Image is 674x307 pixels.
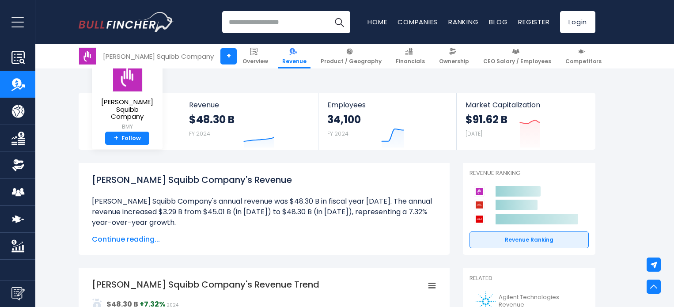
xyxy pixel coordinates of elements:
[92,196,436,228] li: [PERSON_NAME] Squibb Company's annual revenue was $48.30 B in fiscal year [DATE]. The annual reve...
[466,113,507,126] strong: $91.62 B
[470,170,589,177] p: Revenue Ranking
[321,58,382,65] span: Product / Geography
[189,101,310,109] span: Revenue
[398,17,438,27] a: Companies
[457,93,594,150] a: Market Capitalization $91.62 B [DATE]
[327,113,361,126] strong: 34,100
[99,99,155,121] span: [PERSON_NAME] Squibb Company
[466,130,482,137] small: [DATE]
[489,17,507,27] a: Blog
[239,44,272,68] a: Overview
[435,44,473,68] a: Ownership
[99,123,155,131] small: BMY
[518,17,549,27] a: Register
[278,44,310,68] a: Revenue
[103,51,214,61] div: [PERSON_NAME] Squibb Company
[483,58,551,65] span: CEO Salary / Employees
[565,58,602,65] span: Competitors
[474,186,485,197] img: Bristol-Myers Squibb Company competitors logo
[92,173,436,186] h1: [PERSON_NAME] Squibb Company's Revenue
[474,200,485,210] img: Eli Lilly and Company competitors logo
[189,130,210,137] small: FY 2024
[79,12,174,32] a: Go to homepage
[189,113,235,126] strong: $48.30 B
[92,234,436,245] span: Continue reading...
[448,17,478,27] a: Ranking
[318,93,456,150] a: Employees 34,100 FY 2024
[439,58,469,65] span: Ownership
[79,12,174,32] img: Bullfincher logo
[112,62,143,92] img: BMY logo
[98,62,156,132] a: [PERSON_NAME] Squibb Company BMY
[474,214,485,224] img: Johnson & Johnson competitors logo
[317,44,386,68] a: Product / Geography
[466,101,586,109] span: Market Capitalization
[561,44,606,68] a: Competitors
[327,130,348,137] small: FY 2024
[470,275,589,282] p: Related
[470,231,589,248] a: Revenue Ranking
[396,58,425,65] span: Financials
[114,134,118,142] strong: +
[79,48,96,64] img: BMY logo
[328,11,350,33] button: Search
[92,278,319,291] tspan: [PERSON_NAME] Squibb Company's Revenue Trend
[242,58,268,65] span: Overview
[105,132,149,145] a: +Follow
[11,159,25,172] img: Ownership
[392,44,429,68] a: Financials
[560,11,595,33] a: Login
[479,44,555,68] a: CEO Salary / Employees
[367,17,387,27] a: Home
[327,101,447,109] span: Employees
[220,48,237,64] a: +
[282,58,307,65] span: Revenue
[180,93,318,150] a: Revenue $48.30 B FY 2024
